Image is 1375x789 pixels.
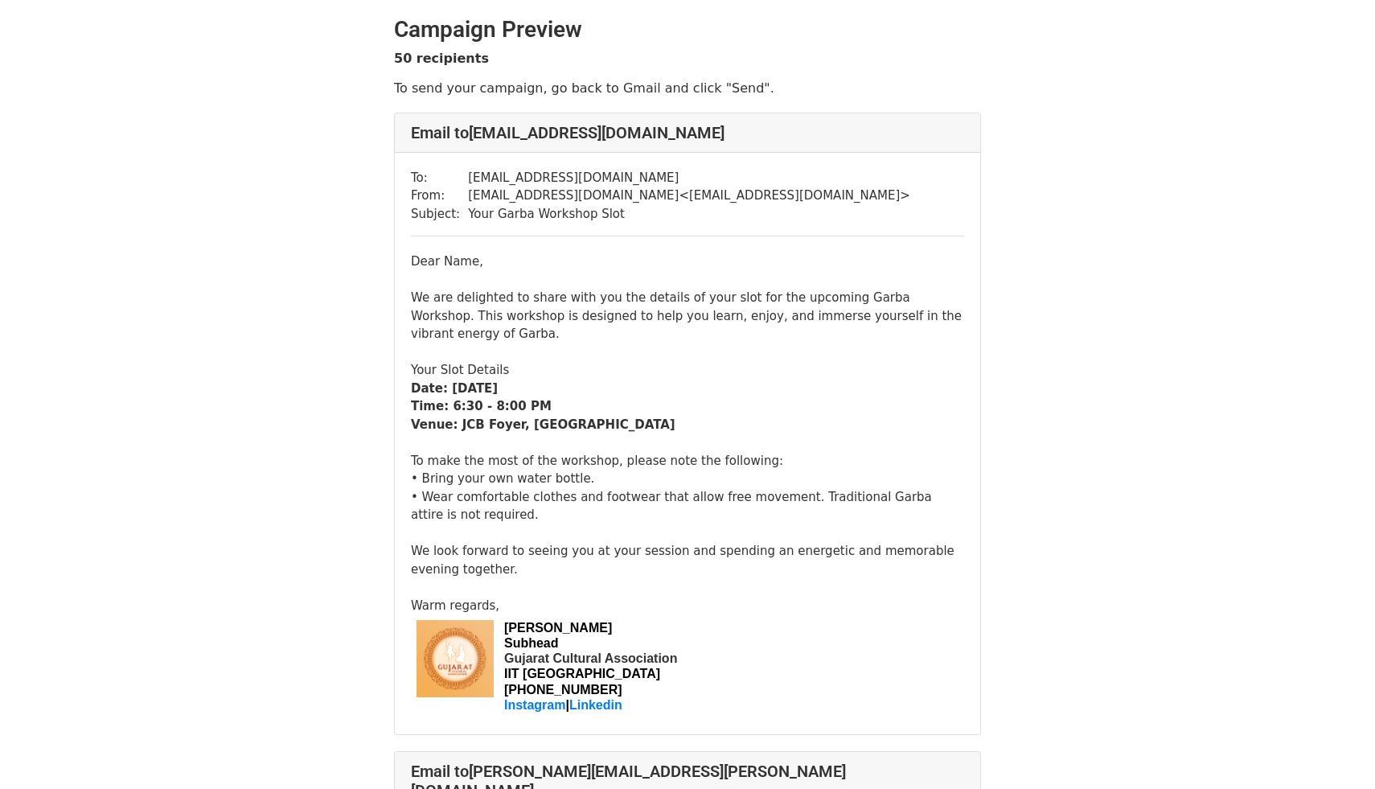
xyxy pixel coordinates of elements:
[394,51,489,66] strong: 50 recipients
[411,169,468,187] td: To:
[504,683,622,697] font: [PHONE_NUMBER]
[411,123,964,142] h4: Email to [EMAIL_ADDRESS][DOMAIN_NAME]
[504,698,622,712] font: |
[504,698,565,712] a: Instagram
[504,636,559,650] font: Subhead
[411,381,552,414] b: Date: [DATE] Time: 6:30 - 8:00 PM
[394,80,981,97] p: To send your campaign, go back to Gmail and click "Send".
[569,698,622,712] a: Linkedin
[417,620,494,697] img: AIorK4wNWsqWA0jsH1AzIoMQiPog46md_soCDlzmRvNcO-5U07buE69MGe3HEXcAZuVHzD9VBU_GxL4ZKj5G
[411,187,468,205] td: From:
[411,205,468,224] td: Subject:
[504,651,681,665] b: Gujarat Cultural Association
[504,667,660,680] font: IIT [GEOGRAPHIC_DATA]
[504,621,612,635] b: [PERSON_NAME]
[468,205,910,224] td: Your Garba Workshop Slot
[411,416,964,615] div: To make the most of the workshop, please note the following: • Bring your own water bottle. • Wea...
[394,16,981,43] h2: Campaign Preview
[468,187,910,205] td: [EMAIL_ADDRESS][DOMAIN_NAME] < [EMAIL_ADDRESS][DOMAIN_NAME] >
[468,169,910,187] td: [EMAIL_ADDRESS][DOMAIN_NAME]
[411,253,964,416] div: Dear Name, We are delighted to share with you the details of your slot for the upcoming Garba Wor...
[411,417,675,432] b: Venue: JCB Foyer, [GEOGRAPHIC_DATA]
